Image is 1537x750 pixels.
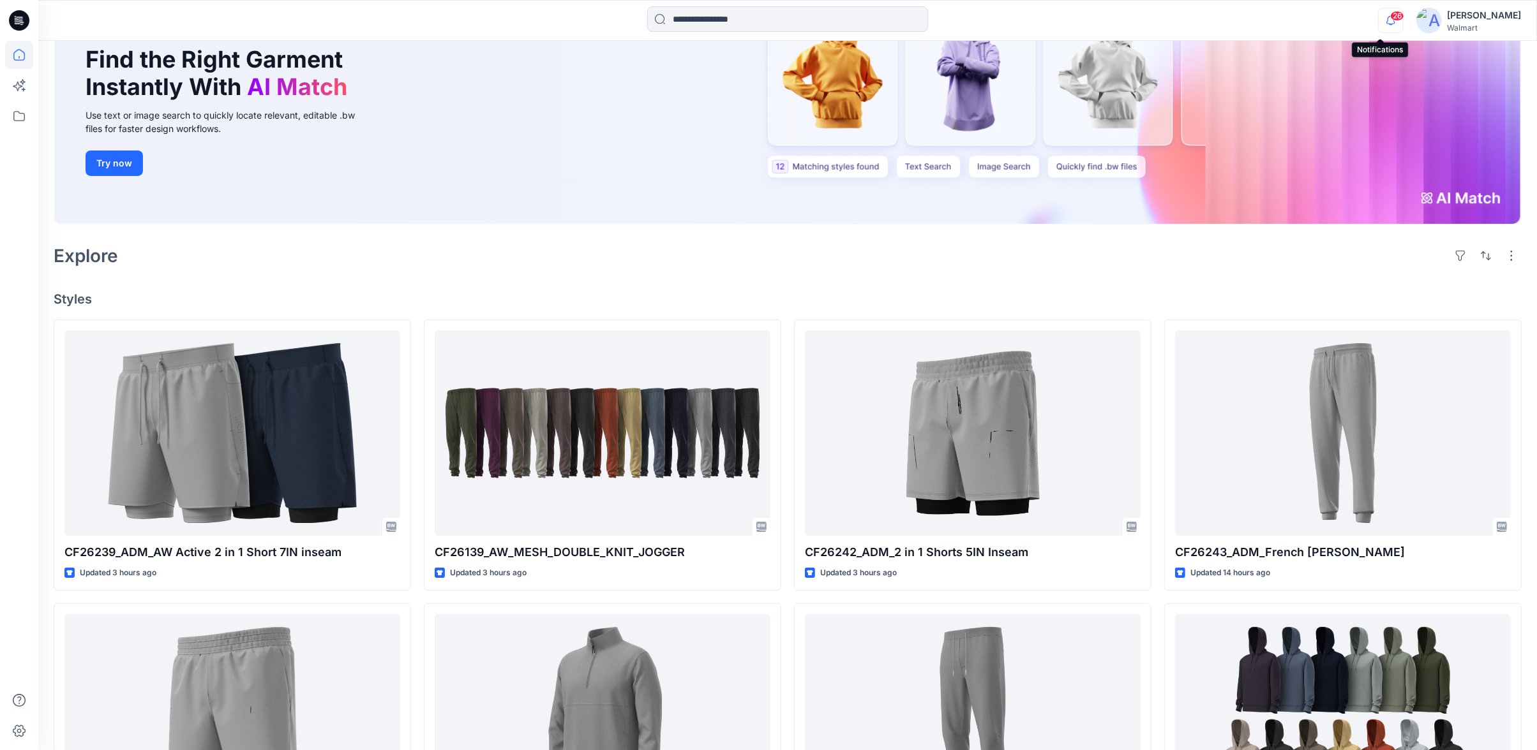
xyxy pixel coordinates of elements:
[435,543,770,561] p: CF26139_AW_MESH_DOUBLE_KNIT_JOGGER
[54,291,1522,307] h4: Styles
[435,330,770,536] a: CF26139_AW_MESH_DOUBLE_KNIT_JOGGER
[86,46,354,101] h1: Find the Right Garment Instantly With
[1416,8,1442,33] img: avatar
[86,108,373,135] div: Use text or image search to quickly locate relevant, editable .bw files for faster design workflows.
[54,246,118,266] h2: Explore
[1190,566,1270,580] p: Updated 14 hours ago
[1175,330,1511,536] a: CF26243_ADM_French Terry Jogger
[64,543,400,561] p: CF26239_ADM_AW Active 2 in 1 Short 7IN inseam
[450,566,527,580] p: Updated 3 hours ago
[805,543,1141,561] p: CF26242_ADM_2 in 1 Shorts 5IN Inseam
[820,566,897,580] p: Updated 3 hours ago
[1390,11,1404,21] span: 26
[80,566,156,580] p: Updated 3 hours ago
[247,73,347,101] span: AI Match
[805,330,1141,536] a: CF26242_ADM_2 in 1 Shorts 5IN Inseam
[64,330,400,536] a: CF26239_ADM_AW Active 2 in 1 Short 7IN inseam
[1447,8,1521,23] div: [PERSON_NAME]
[1447,23,1521,33] div: Walmart
[1175,543,1511,561] p: CF26243_ADM_French [PERSON_NAME]
[86,151,143,176] button: Try now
